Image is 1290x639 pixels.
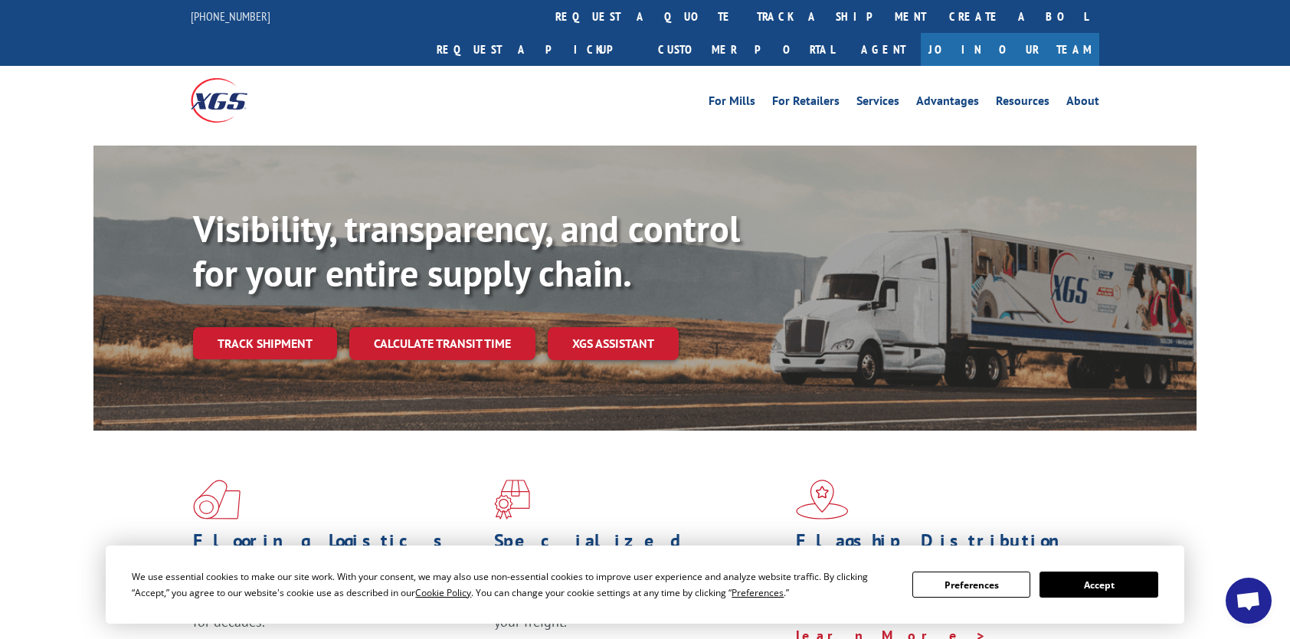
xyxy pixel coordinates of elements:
div: We use essential cookies to make our site work. With your consent, we may also use non-essential ... [132,569,894,601]
span: Cookie Policy [415,586,471,599]
a: Advantages [916,95,979,112]
a: XGS ASSISTANT [548,327,679,360]
div: Cookie Consent Prompt [106,546,1184,624]
h1: Flooring Logistics Solutions [193,532,483,576]
img: xgs-icon-focused-on-flooring-red [494,480,530,519]
a: Services [856,95,899,112]
button: Accept [1040,572,1157,598]
a: [PHONE_NUMBER] [191,8,270,24]
a: Request a pickup [425,33,647,66]
a: Resources [996,95,1049,112]
h1: Specialized Freight Experts [494,532,784,576]
a: Join Our Team [921,33,1099,66]
a: For Retailers [772,95,840,112]
b: Visibility, transparency, and control for your entire supply chain. [193,205,740,297]
div: Open chat [1226,578,1272,624]
button: Preferences [912,572,1030,598]
a: Customer Portal [647,33,846,66]
a: Track shipment [193,327,337,359]
a: For Mills [709,95,755,112]
span: Preferences [732,586,784,599]
a: Agent [846,33,921,66]
img: xgs-icon-total-supply-chain-intelligence-red [193,480,241,519]
a: About [1066,95,1099,112]
img: xgs-icon-flagship-distribution-model-red [796,480,849,519]
a: Calculate transit time [349,327,535,360]
span: As an industry carrier of choice, XGS has brought innovation and dedication to flooring logistics... [193,576,482,631]
h1: Flagship Distribution Model [796,532,1085,576]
